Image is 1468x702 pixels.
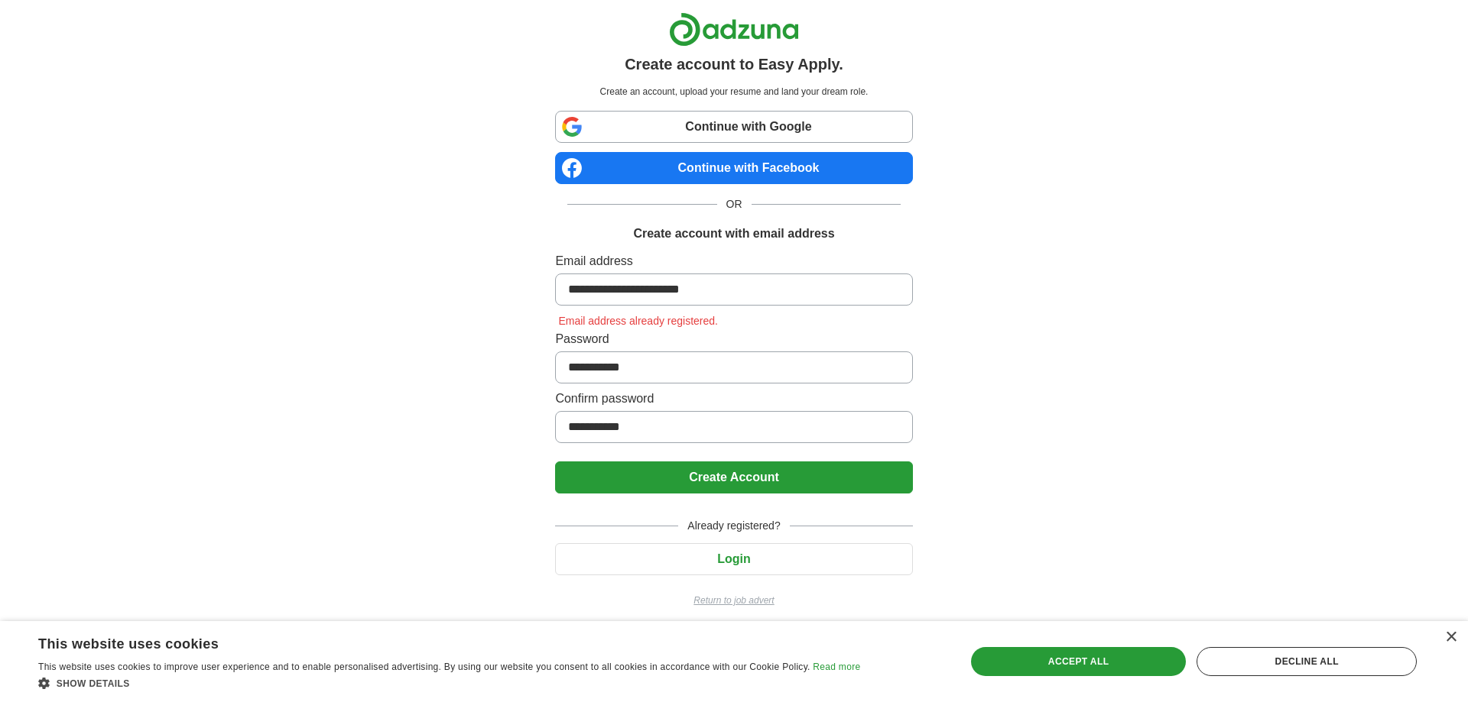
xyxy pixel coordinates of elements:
label: Email address [555,252,912,270]
h1: Create account with email address [633,225,834,243]
a: Continue with Google [555,111,912,143]
div: Show details [38,675,860,691]
img: Adzuna logo [669,12,799,47]
span: Already registered? [678,518,789,534]
button: Create Account [555,461,912,493]
div: Close [1445,632,1457,643]
a: Login [555,552,912,565]
p: Create an account, upload your resume and land your dream role. [558,85,909,99]
a: Read more, opens a new window [813,662,860,672]
div: Decline all [1197,647,1417,676]
a: Return to job advert [555,594,912,607]
div: This website uses cookies [38,630,822,653]
div: Accept all [971,647,1187,676]
span: This website uses cookies to improve user experience and to enable personalised advertising. By u... [38,662,810,672]
h1: Create account to Easy Apply. [625,53,843,76]
a: Continue with Facebook [555,152,912,184]
span: OR [717,196,752,212]
span: Show details [57,678,130,689]
label: Password [555,330,912,348]
label: Confirm password [555,390,912,408]
span: Email address already registered. [555,315,721,327]
button: Login [555,543,912,575]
